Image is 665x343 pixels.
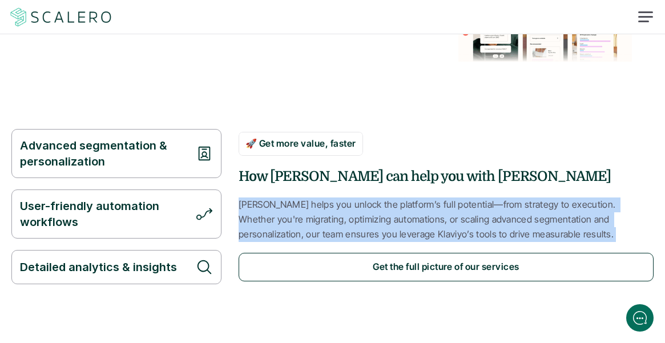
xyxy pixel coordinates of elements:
[239,167,654,187] h4: How [PERSON_NAME] can help you with [PERSON_NAME]
[9,74,219,98] button: New conversation
[95,269,144,277] span: We run on Gist
[239,253,654,281] a: Get the full picture of our services
[20,198,190,230] p: User-friendly automation workflows
[626,304,654,332] iframe: gist-messenger-bubble-iframe
[239,197,654,241] p: [PERSON_NAME] helps you unlock the platform’s full potential—from strategy to execution. Whether ...
[20,138,190,170] p: Advanced segmentation & personalization
[20,259,190,275] p: Detailed analytics & insights
[245,136,356,151] p: 🚀 Get more value, faster
[9,6,114,28] img: Scalero company logotype
[373,260,519,275] p: Get the full picture of our services
[9,7,114,27] a: Scalero company logotype
[74,81,137,90] span: New conversation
